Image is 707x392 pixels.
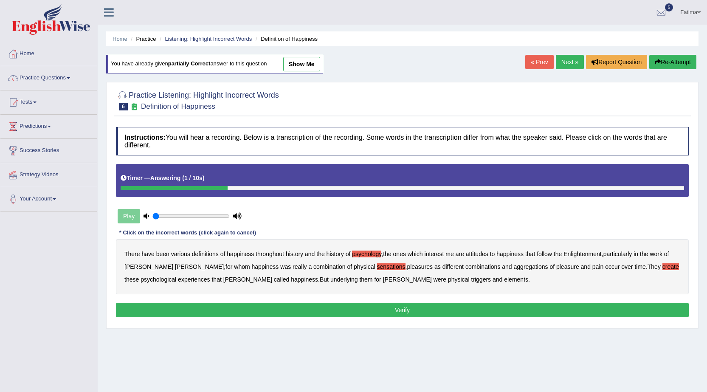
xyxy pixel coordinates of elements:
[192,251,219,257] b: definitions
[274,276,290,283] b: called
[121,175,204,181] h5: Timer —
[502,263,512,270] b: and
[640,251,648,257] b: the
[252,263,279,270] b: happiness
[124,263,173,270] b: [PERSON_NAME]
[383,276,432,283] b: [PERSON_NAME]
[280,263,291,270] b: was
[0,90,97,112] a: Tests
[116,303,689,317] button: Verify
[490,251,495,257] b: to
[471,276,491,283] b: triggers
[525,55,553,69] a: « Prev
[359,276,372,283] b: them
[225,263,232,270] b: for
[124,251,140,257] b: There
[448,276,470,283] b: physical
[330,276,358,283] b: underlying
[141,251,154,257] b: have
[327,251,344,257] b: history
[442,263,464,270] b: different
[445,251,453,257] b: me
[425,251,444,257] b: interest
[665,3,673,11] span: 5
[182,175,184,181] b: (
[254,35,318,43] li: Definition of Happiness
[465,263,501,270] b: combinations
[605,263,620,270] b: occur
[141,276,176,283] b: psychological
[124,134,166,141] b: Instructions:
[227,251,254,257] b: happiness
[256,251,284,257] b: throughout
[537,251,552,257] b: follow
[291,276,318,283] b: happiness
[0,66,97,87] a: Practice Questions
[165,36,252,42] a: Listening: Highlight Incorrect Words
[175,263,224,270] b: [PERSON_NAME]
[504,276,528,283] b: elements
[316,251,324,257] b: the
[407,263,433,270] b: pleasures
[141,102,215,110] small: Definition of Happiness
[383,251,391,257] b: the
[621,263,633,270] b: over
[352,251,381,257] b: psychology
[119,103,128,110] span: 6
[320,276,329,283] b: But
[434,263,441,270] b: as
[496,251,524,257] b: happiness
[586,55,647,69] button: Report Question
[648,263,661,270] b: They
[514,263,548,270] b: aggregations
[346,251,351,257] b: of
[313,263,346,270] b: combination
[493,276,502,283] b: and
[171,251,190,257] b: various
[650,251,662,257] b: work
[168,61,211,67] b: partially correct
[305,251,315,257] b: and
[377,263,406,270] b: sensations
[178,276,210,283] b: experiences
[456,251,464,257] b: are
[662,263,679,270] b: create
[116,239,689,294] div: , , , , . . .
[116,229,259,237] div: * Click on the incorrect words (click again to cancel)
[408,251,423,257] b: which
[113,36,127,42] a: Home
[581,263,591,270] b: and
[0,187,97,209] a: Your Account
[283,57,320,71] a: show me
[116,127,689,155] h4: You will hear a recording. Below is a transcription of the recording. Some words in the transcrip...
[354,263,375,270] b: physical
[374,276,381,283] b: for
[220,251,225,257] b: of
[234,263,250,270] b: whom
[664,251,669,257] b: of
[347,263,352,270] b: of
[211,276,221,283] b: that
[0,139,97,160] a: Success Stories
[649,55,696,69] button: Re-Attempt
[129,35,156,43] li: Practice
[223,276,272,283] b: [PERSON_NAME]
[150,175,181,181] b: Answering
[106,55,323,73] div: You have already given answer to this question
[603,251,632,257] b: particularly
[203,175,205,181] b: )
[156,251,169,257] b: been
[0,163,97,184] a: Strategy Videos
[634,251,638,257] b: in
[308,263,312,270] b: a
[0,115,97,136] a: Predictions
[393,251,406,257] b: ones
[434,276,446,283] b: were
[286,251,303,257] b: history
[563,251,602,257] b: Enlightenment
[525,251,535,257] b: that
[592,263,603,270] b: pain
[130,103,139,111] small: Exam occurring question
[556,263,579,270] b: pleasure
[0,42,97,63] a: Home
